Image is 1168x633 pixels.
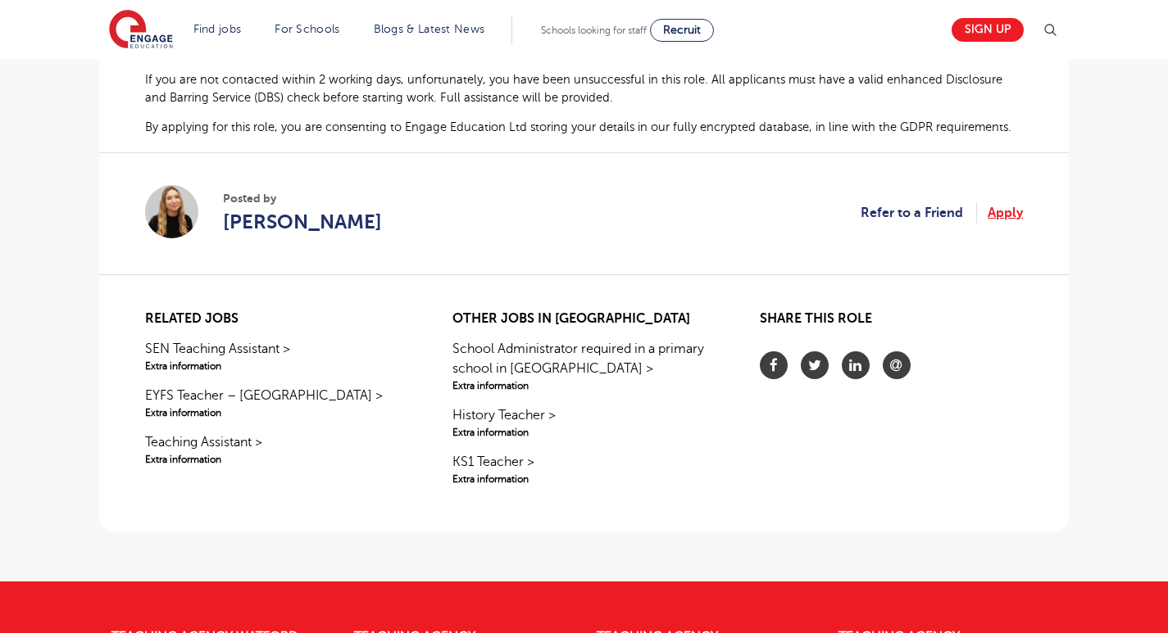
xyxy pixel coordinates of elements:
h2: Other jobs in [GEOGRAPHIC_DATA] [452,311,716,327]
span: If you are not contacted within 2 working days, unfortunately, you have been unsuccessful in this... [145,73,1002,104]
a: [PERSON_NAME] [223,207,382,237]
span: Extra information [452,378,716,393]
span: Recruit [663,24,701,36]
span: Posted by [223,190,382,207]
span: Schools looking for staff [541,25,647,36]
a: Teaching Assistant >Extra information [145,432,408,467]
a: SEN Teaching Assistant >Extra information [145,339,408,373]
span: Extra information [145,405,408,420]
a: Recruit [650,19,714,42]
a: Refer to a Friend [861,202,977,224]
a: School Administrator required in a primary school in [GEOGRAPHIC_DATA] >Extra information [452,339,716,393]
a: History Teacher >Extra information [452,405,716,440]
a: Apply [988,202,1023,224]
a: EYFS Teacher – [GEOGRAPHIC_DATA] >Extra information [145,386,408,420]
h2: Related jobs [145,311,408,327]
img: Engage Education [109,10,173,51]
a: Blogs & Latest News [374,23,485,35]
a: KS1 Teacher >Extra information [452,452,716,486]
span: Extra information [452,472,716,486]
a: Sign up [952,18,1024,42]
a: Find jobs [193,23,242,35]
a: For Schools [275,23,339,35]
span: Extra information [145,452,408,467]
h2: Share this role [760,311,1023,335]
span: Extra information [452,425,716,440]
span: By applying for this role, you are consenting to Engage Education Ltd storing your details in our... [145,120,1011,133]
span: Extra information [145,359,408,373]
